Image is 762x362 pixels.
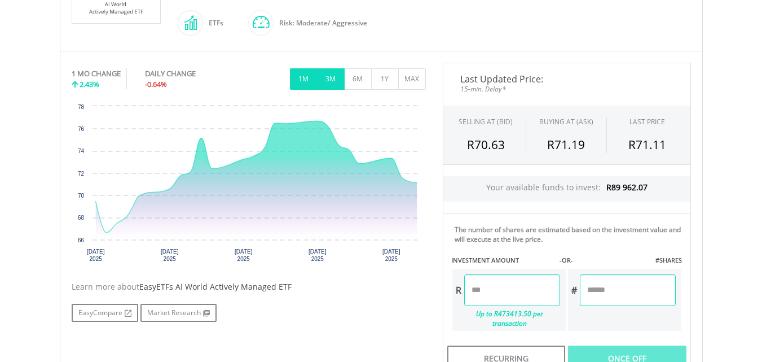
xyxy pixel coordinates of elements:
button: 1M [290,68,318,90]
text: [DATE] 2025 [235,248,253,262]
div: ETFs [203,10,223,37]
div: Learn more about [72,281,426,293]
button: 6M [344,68,372,90]
span: EasyETFs AI World Actively Managed ETF [139,281,292,292]
span: 2.43% [80,79,99,89]
div: Chart. Highcharts interactive chart. [72,101,426,270]
button: MAX [398,68,426,90]
div: Your available funds to invest: [443,176,690,202]
div: 1 MO CHANGE [72,68,121,79]
label: -OR- [560,256,573,265]
span: Last Updated Price: [452,75,682,84]
text: [DATE] 2025 [309,248,327,262]
span: -0.64% [145,79,167,89]
text: [DATE] 2025 [86,248,104,262]
span: R70.63 [467,137,505,152]
div: SELLING AT (BID) [459,117,513,127]
text: 72 [77,171,84,177]
svg: Interactive chart [72,101,426,270]
span: R71.19 [547,137,585,152]
span: 15-min. Delay* [452,84,682,94]
text: 74 [77,148,84,154]
text: [DATE] 2025 [160,248,178,262]
a: EasyCompare [72,304,138,322]
text: 68 [77,215,84,221]
text: 76 [77,126,84,132]
div: # [568,274,580,306]
button: 3M [317,68,345,90]
div: LAST PRICE [629,117,665,127]
span: R71.11 [628,137,666,152]
span: BUYING AT (ASK) [539,117,593,127]
label: INVESTMENT AMOUNT [451,256,519,265]
text: 78 [77,104,84,110]
div: The number of shares are estimated based on the investment value and will execute at the live price. [455,225,686,244]
text: [DATE] 2025 [382,248,400,262]
label: #SHARES [655,256,682,265]
text: 66 [77,237,84,243]
div: DAILY CHANGE [145,68,234,79]
div: Up to R473413.50 per transaction [452,306,560,331]
div: Risk: Moderate/ Aggressive [274,10,367,37]
button: 1Y [371,68,399,90]
text: 70 [77,193,84,199]
span: R89 962.07 [606,182,648,193]
div: R [452,274,464,306]
a: Market Research [140,304,217,322]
